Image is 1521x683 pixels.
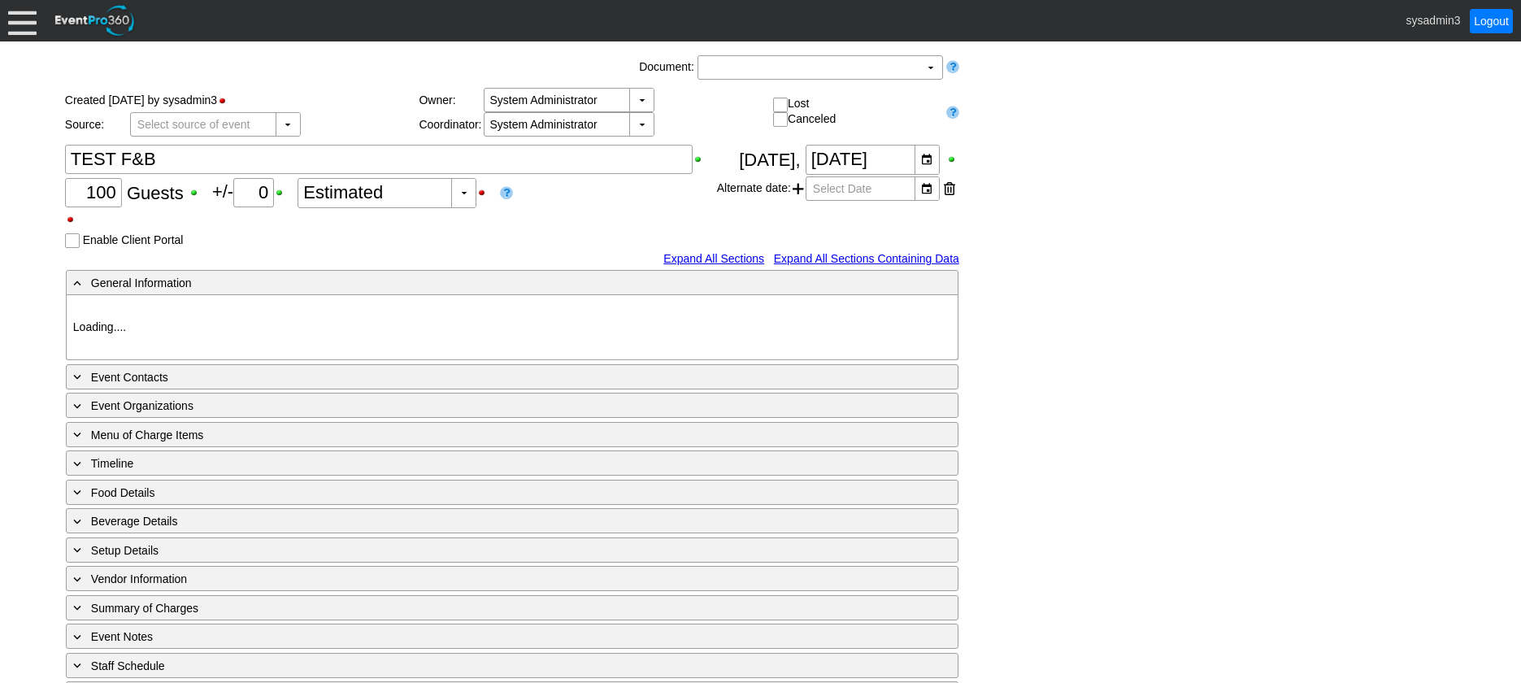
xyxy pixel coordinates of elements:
div: Hide Status Bar when printing; click to show Status Bar when printing. [217,95,236,107]
div: Event Organizations [70,396,888,415]
span: Setup Details [91,544,159,557]
span: Staff Schedule [91,659,165,672]
a: Expand All Sections [663,252,764,265]
div: Setup Details [70,541,888,559]
div: Menu of Charge Items [70,425,888,444]
div: Timeline [70,454,888,472]
div: Owner: [419,94,484,107]
div: Show Event Date when printing; click to hide Event Date when printing. [946,154,959,165]
span: Add another alternate date [793,176,804,201]
span: Food Details [91,486,155,499]
div: Food Details [70,483,888,502]
span: Event Notes [91,630,153,643]
span: [DATE], [739,149,800,169]
span: Select Date [810,177,875,200]
span: +/- [212,181,298,202]
div: Show Event Title when printing; click to hide Event Title when printing. [693,154,711,165]
span: Timeline [91,457,133,470]
div: Alternate date: [717,175,959,202]
span: Beverage Details [91,515,178,528]
div: Summary of Charges [70,598,888,617]
span: Guests [127,182,184,202]
div: Event Notes [70,627,888,646]
span: Menu of Charge Items [91,429,204,442]
p: Loading.... [73,319,951,336]
span: General Information [91,276,192,289]
div: Lost Canceled [773,97,939,127]
div: Hide Guest Count Stamp when printing; click to show Guest Count Stamp when printing. [65,214,84,225]
div: Source: [65,118,130,131]
span: Summary of Charges [91,602,198,615]
img: EventPro360 [53,2,137,39]
div: Staff Schedule [70,656,888,675]
div: Menu: Click or 'Crtl+M' to toggle menu open/close [8,7,37,35]
div: Coordinator: [419,118,484,131]
div: Show Plus/Minus Count when printing; click to hide Plus/Minus Count when printing. [274,187,293,198]
div: Remove this date [944,176,955,201]
a: Logout [1470,9,1513,33]
span: Vendor Information [91,572,187,585]
span: sysadmin3 [1406,13,1461,26]
div: Vendor Information [70,569,888,588]
span: Event Contacts [91,371,168,384]
span: Event Organizations [91,399,193,412]
div: Created [DATE] by sysadmin3 [65,88,419,112]
div: Show Guest Count when printing; click to hide Guest Count when printing. [189,187,207,198]
div: Event Contacts [70,368,888,386]
label: Enable Client Portal [83,233,184,246]
div: General Information [70,273,888,292]
div: Beverage Details [70,511,888,530]
a: Expand All Sections Containing Data [774,252,959,265]
div: Document: [636,55,697,80]
div: Hide Guest Count Status when printing; click to show Guest Count Status when printing. [476,187,495,198]
span: Select source of event [134,113,254,136]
